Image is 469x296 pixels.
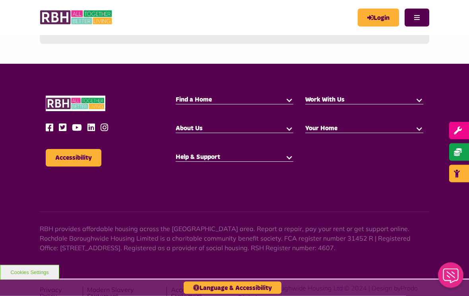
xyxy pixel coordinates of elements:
button: Navigation [405,9,429,27]
button: button [285,153,293,161]
button: button [415,96,423,104]
img: RBH [46,96,105,112]
button: button [285,125,293,133]
span: Help & Support [176,154,220,161]
span: Your Home [305,125,337,132]
p: RBH provides affordable housing across the [GEOGRAPHIC_DATA] area. Report a repair, pay your rent... [40,224,429,253]
span: About Us [176,125,203,132]
span: Work With Us [305,97,345,103]
span: Find a Home [176,97,212,103]
button: button [415,125,423,133]
img: RBH [40,8,113,27]
button: Language & Accessibility [184,282,281,294]
a: MyRBH [358,9,399,27]
button: button [285,96,293,104]
button: Accessibility [46,149,101,167]
iframe: Netcall Web Assistant for live chat [433,260,469,296]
